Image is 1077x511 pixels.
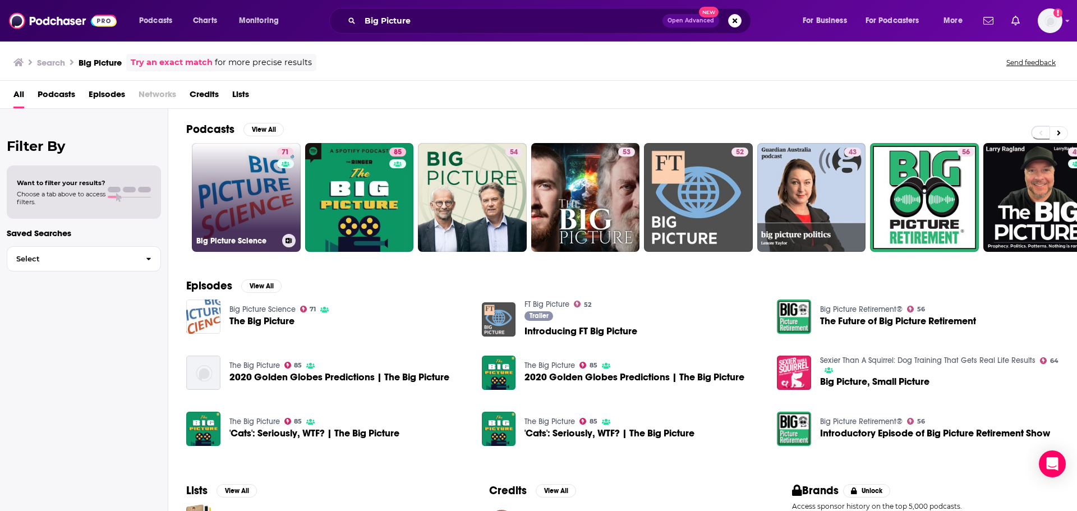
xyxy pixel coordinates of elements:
h2: Lists [186,484,208,498]
a: Big Picture, Small Picture [820,377,929,386]
img: 2020 Golden Globes Predictions | The Big Picture [482,356,516,390]
a: Podcasts [38,85,75,108]
button: open menu [231,12,293,30]
a: 52 [731,148,748,156]
a: 71 [277,148,293,156]
span: 56 [917,419,925,424]
a: The Big Picture [229,417,280,426]
img: The Future of Big Picture Retirement [777,300,811,334]
span: Monitoring [239,13,279,29]
svg: Add a profile image [1053,8,1062,17]
button: Show profile menu [1038,8,1062,33]
a: The Big Picture [524,417,575,426]
span: Open Advanced [668,18,714,24]
span: 54 [510,147,518,158]
a: Introductory Episode of Big Picture Retirement Show [777,412,811,446]
span: Charts [193,13,217,29]
a: The Big Picture [229,361,280,370]
img: The Big Picture [186,300,220,334]
span: 2020 Golden Globes Predictions | The Big Picture [524,372,744,382]
a: 53 [618,148,635,156]
a: 'Cats': Seriously, WTF? | The Big Picture [229,429,399,438]
div: Search podcasts, credits, & more... [340,8,762,34]
span: Lists [232,85,249,108]
a: 85 [579,418,597,425]
h2: Credits [489,484,527,498]
a: 'Cats': Seriously, WTF? | The Big Picture [524,429,694,438]
a: Big Picture Retirement® [820,305,903,314]
span: Choose a tab above to access filters. [17,190,105,206]
a: Big Picture Retirement® [820,417,903,426]
a: 85 [389,148,406,156]
a: 56 [870,143,979,252]
a: Sexier Than A Squirrel: Dog Training That Gets Real Life Results [820,356,1035,365]
a: 53 [531,143,640,252]
h3: Big Picture [79,57,122,68]
span: Want to filter your results? [17,179,105,187]
a: Charts [186,12,224,30]
span: For Podcasters [866,13,919,29]
span: Trailer [530,312,549,319]
button: open menu [936,12,977,30]
span: For Business [803,13,847,29]
a: Introductory Episode of Big Picture Retirement Show [820,429,1050,438]
a: Credits [190,85,219,108]
button: Send feedback [1003,58,1059,67]
a: All [13,85,24,108]
a: The Future of Big Picture Retirement [820,316,976,326]
a: 71Big Picture Science [192,143,301,252]
a: 52 [574,301,591,307]
a: 85 [284,418,302,425]
p: Saved Searches [7,228,161,238]
button: Unlock [843,484,891,498]
button: View All [536,484,576,498]
span: More [943,13,963,29]
span: 85 [590,419,597,424]
span: 56 [962,147,970,158]
span: New [699,7,719,17]
button: View All [243,123,284,136]
a: 64 [1040,357,1058,364]
a: Introducing FT Big Picture [524,326,637,336]
button: View All [241,279,282,293]
h2: Brands [792,484,839,498]
a: 56 [958,148,974,156]
img: Podchaser - Follow, Share and Rate Podcasts [9,10,117,31]
img: 'Cats': Seriously, WTF? | The Big Picture [186,412,220,446]
a: The Big Picture [524,361,575,370]
div: Open Intercom Messenger [1039,450,1066,477]
button: View All [217,484,257,498]
span: Networks [139,85,176,108]
button: open menu [795,12,861,30]
button: Select [7,246,161,271]
a: 43 [757,143,866,252]
span: Podcasts [139,13,172,29]
a: CreditsView All [489,484,576,498]
a: 85 [305,143,414,252]
img: Big Picture, Small Picture [777,356,811,390]
span: 2020 Golden Globes Predictions | The Big Picture [229,372,449,382]
span: 85 [294,363,302,368]
a: Big Picture Science [229,305,296,314]
span: 52 [584,302,591,307]
input: Search podcasts, credits, & more... [360,12,662,30]
a: 56 [907,306,925,312]
a: Episodes [89,85,125,108]
h3: Search [37,57,65,68]
span: 85 [394,147,402,158]
a: 56 [907,418,925,425]
h2: Podcasts [186,122,234,136]
span: The Big Picture [229,316,294,326]
span: 64 [1050,358,1058,363]
span: 56 [917,307,925,312]
a: 54 [505,148,522,156]
span: 52 [736,147,744,158]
